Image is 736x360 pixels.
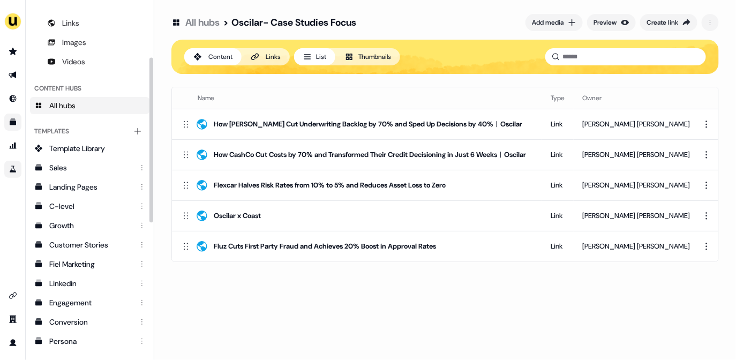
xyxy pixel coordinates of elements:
[30,178,149,196] a: Landing Pages
[594,17,617,28] div: Preview
[4,90,21,107] a: Go to Inbound
[640,14,697,31] button: Create link
[4,311,21,328] a: Go to team
[582,211,693,221] div: [PERSON_NAME] [PERSON_NAME]
[242,48,290,65] button: Links
[214,211,261,221] div: Oscilar x Coast
[214,180,446,191] div: Flexcar Halves Risk Rates from 10% to 5% and Reduces Asset Loss to Zero
[30,217,149,234] a: Growth
[294,48,335,65] button: List
[551,180,565,191] div: Link
[49,239,132,250] div: Customer Stories
[4,161,21,178] a: Go to experiments
[49,336,132,347] div: Persona
[214,119,522,130] div: How [PERSON_NAME] Cut Underwriting Backlog by 70% and Sped Up Decisions by 40%︱Oscilar
[30,34,149,51] a: Images
[4,137,21,154] a: Go to attribution
[49,220,132,231] div: Growth
[582,119,693,130] div: [PERSON_NAME] [PERSON_NAME]
[30,80,149,97] div: Content Hubs
[4,114,21,131] a: Go to templates
[30,53,149,70] a: Videos
[582,149,693,160] div: [PERSON_NAME] [PERSON_NAME]
[582,241,693,252] div: [PERSON_NAME] [PERSON_NAME]
[551,119,565,130] div: Link
[62,18,79,28] span: Links
[214,149,526,160] div: How CashCo Cut Costs by 70% and Transformed Their Credit Decisioning in Just 6 Weeks︱Oscilar
[49,297,132,308] div: Engagement
[30,256,149,273] a: Fiel Marketing
[30,140,149,157] a: Template Library
[525,14,583,31] button: Add media
[223,16,228,29] div: >
[49,317,132,327] div: Conversion
[542,87,574,109] th: Type
[532,17,564,28] div: Add media
[30,294,149,311] a: Engagement
[49,259,132,269] div: Fiel Marketing
[551,149,565,160] div: Link
[30,333,149,350] a: Persona
[587,14,636,31] button: Preview
[30,123,149,140] div: Templates
[4,334,21,351] a: Go to profile
[49,201,132,212] div: C-level
[231,16,356,29] div: Oscilar- Case Studies Focus
[335,48,400,65] button: Thumbnails
[30,275,149,292] a: Linkedin
[582,180,693,191] div: [PERSON_NAME] [PERSON_NAME]
[184,48,242,65] button: Content
[49,182,132,192] div: Landing Pages
[551,211,565,221] div: Link
[574,87,701,109] th: Owner
[185,16,220,29] a: All hubs
[30,313,149,331] a: Conversion
[30,14,149,32] a: Links
[62,56,85,67] span: Videos
[551,241,565,252] div: Link
[4,66,21,84] a: Go to outbound experience
[214,241,436,252] div: Fluz Cuts First Party Fraud and Achieves 20% Boost in Approval Rates
[4,287,21,304] a: Go to integrations
[30,198,149,215] a: C-level
[49,162,132,173] div: Sales
[30,97,149,114] a: All hubs
[4,43,21,60] a: Go to prospects
[647,17,678,28] div: Create link
[49,278,132,289] div: Linkedin
[172,87,542,109] th: Name
[266,51,281,62] div: Links
[62,37,86,48] span: Images
[30,159,149,176] a: Sales
[49,100,76,111] span: All hubs
[49,143,105,154] span: Template Library
[208,51,232,62] div: Content
[30,236,149,253] a: Customer Stories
